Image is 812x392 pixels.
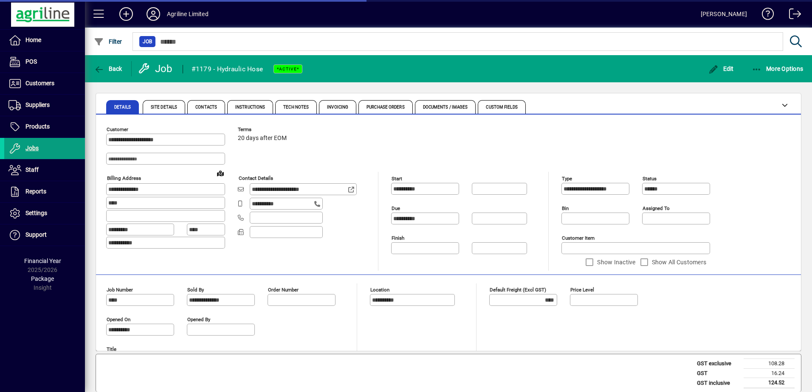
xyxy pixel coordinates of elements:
div: #1179 - Hydraulic Hose [192,62,263,76]
span: Details [114,105,131,109]
td: 124.52 [744,378,795,388]
a: POS [4,51,85,73]
span: Reports [25,188,46,195]
td: GST exclusive [693,359,744,369]
mat-label: Opened by [187,316,210,322]
span: Support [25,231,47,238]
app-page-header-button: Back [85,61,132,76]
mat-label: Due [392,205,400,211]
div: Agriline Limited [167,7,209,21]
mat-label: Order number [268,287,299,293]
span: Documents / Images [423,105,468,109]
span: Purchase Orders [367,105,405,109]
span: Invoicing [327,105,348,109]
span: Jobs [25,145,39,151]
a: Reports [4,181,85,202]
mat-label: Bin [562,205,569,211]
mat-label: Opened On [107,316,130,322]
mat-label: Title [107,346,116,352]
div: [PERSON_NAME] [701,7,747,21]
a: Home [4,30,85,51]
span: Site Details [151,105,177,109]
span: Edit [708,65,734,72]
span: POS [25,58,37,65]
span: Custom Fields [486,105,517,109]
span: Financial Year [24,258,61,264]
span: Instructions [235,105,265,109]
a: Logout [783,2,801,29]
span: Job [143,37,152,46]
mat-label: Customer Item [562,235,595,241]
span: 20 days after EOM [238,135,287,142]
a: Knowledge Base [756,2,774,29]
mat-label: Location [370,287,389,293]
a: Suppliers [4,95,85,116]
a: Settings [4,203,85,224]
button: Add [113,6,140,22]
div: Job [138,62,174,76]
mat-label: Type [562,176,572,182]
span: More Options [752,65,804,72]
span: Suppliers [25,101,50,108]
a: Staff [4,160,85,181]
mat-label: Finish [392,235,404,241]
mat-label: Assigned to [643,205,670,211]
mat-label: Sold by [187,287,204,293]
button: More Options [750,61,806,76]
button: Filter [92,34,124,49]
span: Contacts [195,105,217,109]
td: GST [693,368,744,378]
span: Back [94,65,122,72]
td: 108.28 [744,359,795,369]
mat-label: Customer [107,126,128,132]
mat-label: Price Level [570,287,594,293]
span: Settings [25,210,47,216]
button: Back [92,61,124,76]
span: Staff [25,166,39,173]
span: Home [25,36,41,43]
mat-label: Start [392,176,402,182]
span: Terms [238,127,289,132]
td: GST inclusive [693,378,744,388]
button: Edit [706,61,736,76]
button: Profile [140,6,167,22]
a: Customers [4,73,85,94]
span: Products [25,123,50,130]
mat-label: Default Freight (excl GST) [490,287,546,293]
a: Products [4,116,85,137]
a: View on map [214,166,227,180]
mat-label: Status [643,176,657,182]
a: Support [4,224,85,246]
span: Package [31,275,54,282]
td: 16.24 [744,368,795,378]
span: Tech Notes [283,105,309,109]
mat-label: Job number [107,287,133,293]
span: Customers [25,80,54,87]
span: Filter [94,38,122,45]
